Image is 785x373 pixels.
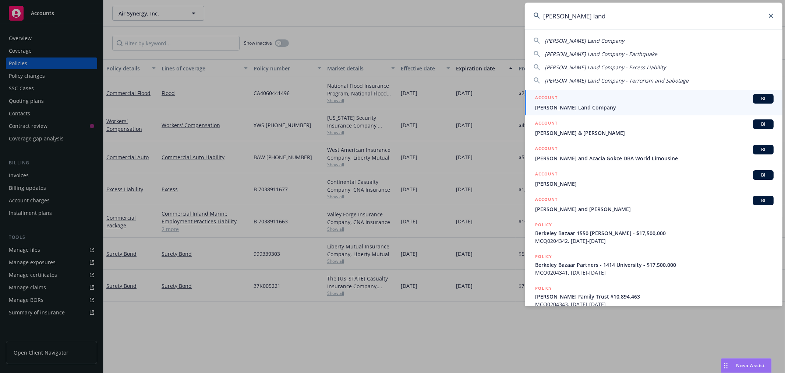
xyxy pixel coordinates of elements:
h5: POLICY [535,221,552,229]
a: ACCOUNTBI[PERSON_NAME] and Acacia Gokce DBA World Limousine [525,141,782,166]
h5: POLICY [535,253,552,260]
span: [PERSON_NAME] Family Trust $10,894,463 [535,293,774,300]
button: Nova Assist [721,358,772,373]
span: [PERSON_NAME] & [PERSON_NAME] [535,129,774,137]
a: ACCOUNTBI[PERSON_NAME] [525,166,782,192]
a: ACCOUNTBI[PERSON_NAME] and [PERSON_NAME] [525,192,782,217]
span: BI [756,172,771,178]
h5: ACCOUNT [535,196,558,205]
a: POLICYBerkeley Bazaar Partners - 1414 University - $17,500,000MCQ0204341, [DATE]-[DATE] [525,249,782,280]
a: ACCOUNTBI[PERSON_NAME] Land Company [525,90,782,115]
span: [PERSON_NAME] Land Company [545,37,624,44]
h5: ACCOUNT [535,119,558,128]
span: Nova Assist [736,362,765,369]
a: POLICYBerkeley Bazaar 1550 [PERSON_NAME] - $17,500,000MCQ0204342, [DATE]-[DATE] [525,217,782,249]
span: [PERSON_NAME] Land Company - Terrorism and Sabotage [545,77,689,84]
h5: ACCOUNT [535,94,558,103]
span: MCQ0204342, [DATE]-[DATE] [535,237,774,245]
input: Search... [525,3,782,29]
span: BI [756,197,771,204]
span: [PERSON_NAME] Land Company - Excess Liability [545,64,666,71]
span: Berkeley Bazaar 1550 [PERSON_NAME] - $17,500,000 [535,229,774,237]
span: BI [756,95,771,102]
span: [PERSON_NAME] and [PERSON_NAME] [535,205,774,213]
h5: ACCOUNT [535,170,558,179]
span: [PERSON_NAME] [535,180,774,188]
span: [PERSON_NAME] Land Company [535,104,774,111]
span: BI [756,146,771,153]
span: BI [756,121,771,128]
div: Drag to move [721,359,731,373]
h5: ACCOUNT [535,145,558,154]
span: [PERSON_NAME] and Acacia Gokce DBA World Limousine [535,154,774,162]
a: ACCOUNTBI[PERSON_NAME] & [PERSON_NAME] [525,115,782,141]
span: [PERSON_NAME] Land Company - Earthquake [545,50,657,57]
span: MCQ0204343, [DATE]-[DATE] [535,300,774,308]
a: POLICY[PERSON_NAME] Family Trust $10,894,463MCQ0204343, [DATE]-[DATE] [525,280,782,312]
h5: POLICY [535,285,552,292]
span: MCQ0204341, [DATE]-[DATE] [535,269,774,276]
span: Berkeley Bazaar Partners - 1414 University - $17,500,000 [535,261,774,269]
